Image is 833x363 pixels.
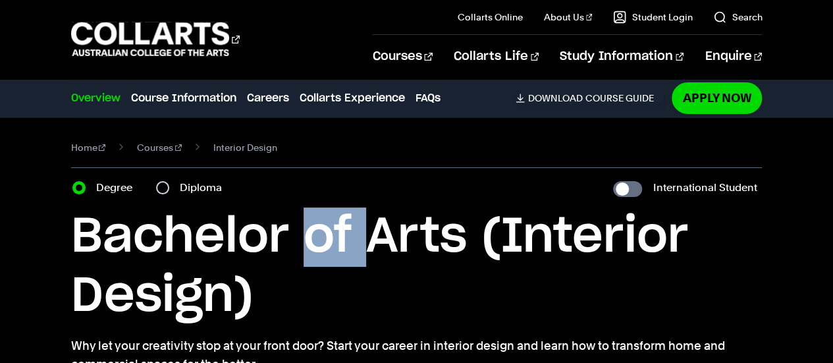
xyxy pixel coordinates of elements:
[137,138,182,157] a: Courses
[247,90,289,106] a: Careers
[544,11,593,24] a: About Us
[713,11,762,24] a: Search
[613,11,692,24] a: Student Login
[180,179,230,197] label: Diploma
[300,90,405,106] a: Collarts Experience
[131,90,236,106] a: Course Information
[560,35,684,78] a: Study Information
[213,138,277,157] span: Interior Design
[96,179,140,197] label: Degree
[672,82,762,113] a: Apply Now
[373,35,433,78] a: Courses
[71,138,106,157] a: Home
[458,11,523,24] a: Collarts Online
[71,90,121,106] a: Overview
[71,20,240,58] div: Go to homepage
[416,90,441,106] a: FAQs
[653,179,757,197] label: International Student
[516,92,664,104] a: DownloadCourse Guide
[527,92,582,104] span: Download
[71,208,763,326] h1: Bachelor of Arts (Interior Design)
[705,35,762,78] a: Enquire
[454,35,539,78] a: Collarts Life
